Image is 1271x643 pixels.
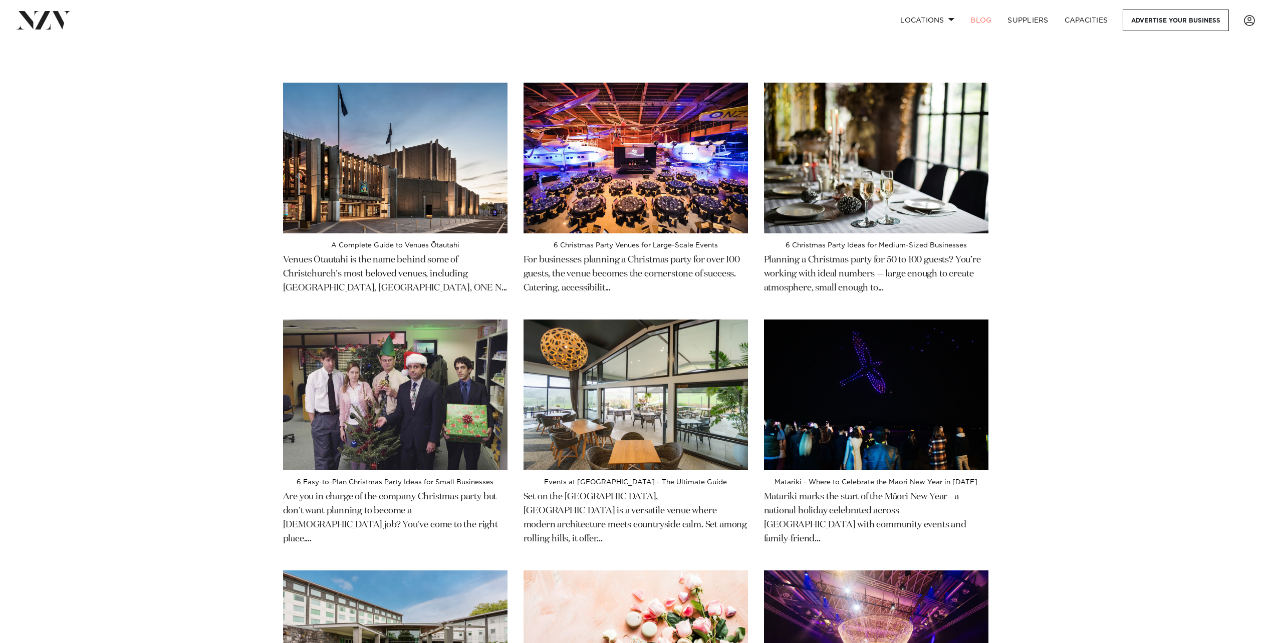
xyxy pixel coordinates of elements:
[283,241,507,249] h4: A Complete Guide to Venues Ōtautahi
[524,486,748,546] p: Set on the [GEOGRAPHIC_DATA], [GEOGRAPHIC_DATA] is a versatile venue where modern architecture me...
[283,319,507,558] a: 6 Easy-to-Plan Christmas Party Ideas for Small Businesses 6 Easy-to-Plan Christmas Party Ideas fo...
[764,478,988,486] h4: Matariki - Where to Celebrate the Māori New Year in [DATE]
[283,249,507,295] p: Venues Ōtautahi is the name behind some of Christchurch's most beloved venues, including [GEOGRAP...
[764,486,988,546] p: Matariki marks the start of the Māori New Year—a national holiday celebrated across [GEOGRAPHIC_D...
[764,249,988,295] p: Planning a Christmas party for 50 to 100 guests? You’re working with ideal numbers — large enough...
[892,10,962,31] a: Locations
[524,319,748,558] a: Events at Wainui Golf Club - The Ultimate Guide Events at [GEOGRAPHIC_DATA] - The Ultimate Guide ...
[524,83,748,307] a: 6 Christmas Party Venues for Large-Scale Events 6 Christmas Party Venues for Large-Scale Events F...
[283,486,507,546] p: Are you in charge of the company Christmas party but don't want planning to become a [DEMOGRAPHIC...
[764,241,988,249] h4: 6 Christmas Party Ideas for Medium-Sized Businesses
[764,83,988,233] img: 6 Christmas Party Ideas for Medium-Sized Businesses
[283,478,507,486] h4: 6 Easy-to-Plan Christmas Party Ideas for Small Businesses
[962,10,999,31] a: BLOG
[999,10,1056,31] a: SUPPLIERS
[283,319,507,470] img: 6 Easy-to-Plan Christmas Party Ideas for Small Businesses
[764,319,988,558] a: Matariki - Where to Celebrate the Māori New Year in 2025 Matariki - Where to Celebrate the Māori ...
[283,83,507,233] img: A Complete Guide to Venues Ōtautahi
[524,478,748,486] h4: Events at [GEOGRAPHIC_DATA] - The Ultimate Guide
[524,249,748,295] p: For businesses planning a Christmas party for over 100 guests, the venue becomes the cornerstone ...
[524,83,748,233] img: 6 Christmas Party Venues for Large-Scale Events
[764,83,988,307] a: 6 Christmas Party Ideas for Medium-Sized Businesses 6 Christmas Party Ideas for Medium-Sized Busi...
[1123,10,1229,31] a: Advertise your business
[1057,10,1116,31] a: Capacities
[764,319,988,470] img: Matariki - Where to Celebrate the Māori New Year in 2025
[283,83,507,307] a: A Complete Guide to Venues Ōtautahi A Complete Guide to Venues Ōtautahi Venues Ōtautahi is the na...
[16,11,71,29] img: nzv-logo.png
[524,319,748,470] img: Events at Wainui Golf Club - The Ultimate Guide
[524,241,748,249] h4: 6 Christmas Party Venues for Large-Scale Events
